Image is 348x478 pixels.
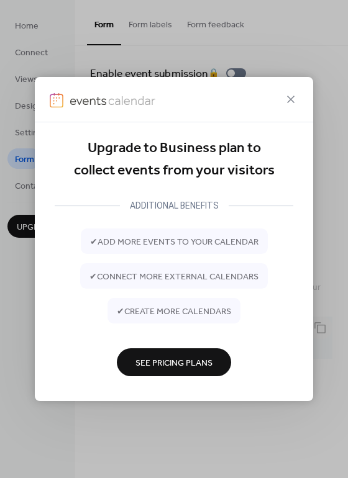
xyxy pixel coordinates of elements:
span: ✔ create more calendars [117,305,231,318]
img: logo-icon [50,93,63,108]
button: See Pricing Plans [117,348,231,376]
div: ADDITIONAL BENEFITS [120,198,229,213]
span: ✔ connect more external calendars [89,270,259,283]
span: See Pricing Plans [135,356,213,369]
div: Upgrade to Business plan to collect events from your visitors [55,137,293,183]
span: ✔ add more events to your calendar [90,235,259,248]
img: logo-type [70,93,155,108]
